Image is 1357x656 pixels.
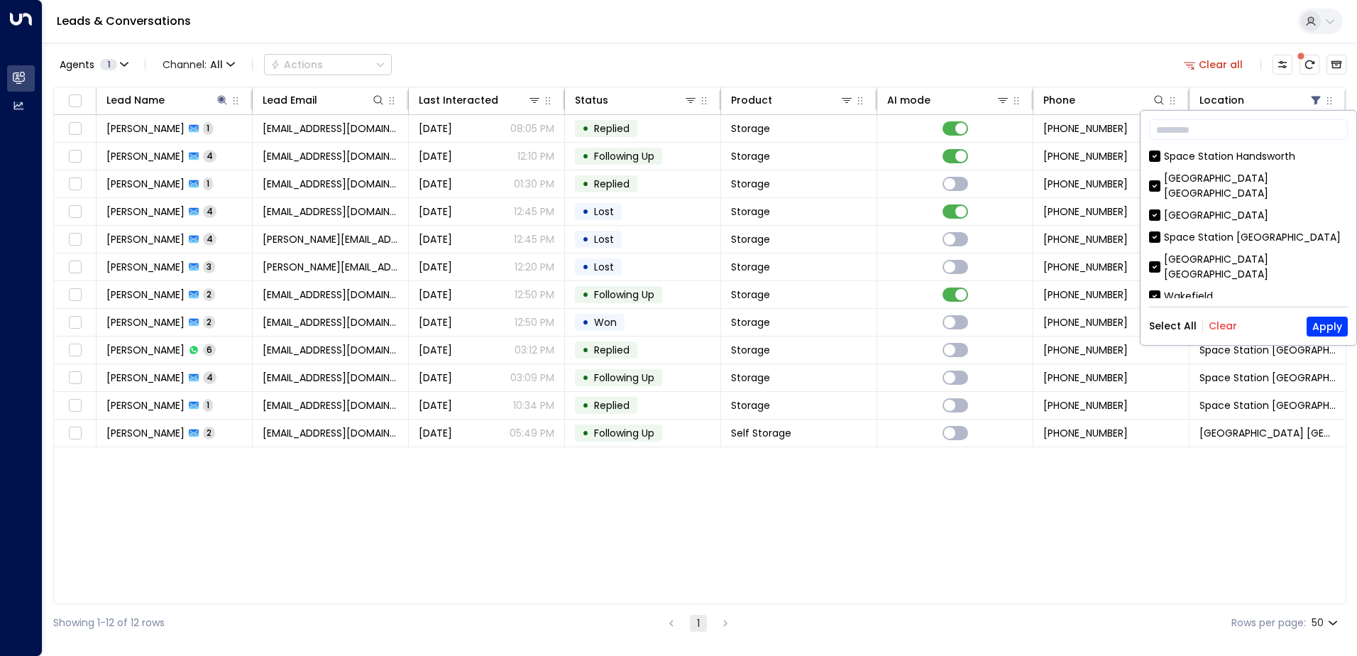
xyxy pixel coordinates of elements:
div: • [582,421,589,445]
span: Toggle select row [66,397,84,415]
p: 12:20 PM [515,260,554,274]
div: Wakefield [1164,289,1213,304]
span: Aug 20, 2025 [419,204,452,219]
span: Toggle select all [66,92,84,110]
div: Product [731,92,772,109]
span: +447399559489 [1043,149,1128,163]
span: 4 [203,205,216,217]
span: Aug 09, 2025 [419,232,452,246]
span: Jim Newbold [106,121,185,136]
span: 1 [203,177,213,190]
span: 1 [100,59,117,70]
span: Toggle select row [66,286,84,304]
span: +447704147522 [1043,232,1128,246]
span: Storage [731,315,770,329]
div: Location [1199,92,1244,109]
span: Dzhane Newell-Gayla [106,149,185,163]
span: Following Up [594,288,654,302]
div: Actions [270,58,323,71]
span: Toggle select row [66,231,84,248]
div: Space Station Handsworth [1164,149,1295,164]
div: Product [731,92,854,109]
span: zzhane678@hotmail.co.uk [263,149,398,163]
span: Toggle select row [66,148,84,165]
span: Toggle select row [66,369,84,387]
span: Lost [594,204,614,219]
span: 2 [203,427,215,439]
span: Damion Newton [106,232,185,246]
span: Toggle select row [66,175,84,193]
div: [GEOGRAPHIC_DATA] [GEOGRAPHIC_DATA] [1149,171,1348,201]
span: Space Station Wakefield [1199,371,1336,385]
button: Archived Leads [1326,55,1346,75]
div: Status [575,92,698,109]
div: AI mode [887,92,930,109]
div: Wakefield [1149,289,1348,304]
span: Following Up [594,149,654,163]
span: 4 [203,371,216,383]
span: asamnew.asres@corarima.co.uk [263,343,398,357]
button: Actions [264,54,392,75]
span: Lost [594,260,614,274]
p: 01:30 PM [514,177,554,191]
span: jimnewbold64@gmail.com [263,121,398,136]
div: • [582,283,589,307]
div: • [582,366,589,390]
span: 6 [203,344,216,356]
div: • [582,144,589,168]
span: Yesterday [419,149,452,163]
span: +447917756300 [1043,260,1128,274]
div: [GEOGRAPHIC_DATA] [GEOGRAPHIC_DATA] [1164,252,1348,282]
span: 4 [203,233,216,245]
span: Storage [731,121,770,136]
div: Last Interacted [419,92,542,109]
p: 05:49 PM [510,426,554,440]
span: Toggle select row [66,203,84,221]
span: +447827689428 [1043,177,1128,191]
span: Space Station Wakefield [1199,343,1336,357]
span: Storage [731,177,770,191]
span: Ronnie Newsome [106,398,185,412]
span: Donna Newman [106,260,185,274]
button: page 1 [690,615,707,632]
div: Phone [1043,92,1075,109]
span: Jul 21, 2025 [419,288,452,302]
div: • [582,199,589,224]
div: Lead Email [263,92,317,109]
div: Space Station [GEOGRAPHIC_DATA] [1164,230,1341,245]
div: • [582,227,589,251]
p: 12:10 PM [517,149,554,163]
nav: pagination navigation [662,614,735,632]
div: Last Interacted [419,92,498,109]
span: Agents [60,60,94,70]
div: Status [575,92,608,109]
span: All [210,59,223,70]
span: Toggle select row [66,258,84,276]
span: +447961271313 [1043,371,1128,385]
span: +447807072144 [1043,288,1128,302]
span: Lost [594,232,614,246]
span: Storage [731,288,770,302]
span: Storage [731,232,770,246]
span: Storage [731,149,770,163]
span: There are new threads available. Refresh the grid to view the latest updates. [1300,55,1319,75]
span: Toggle select row [66,120,84,138]
button: Clear all [1178,55,1249,75]
span: Won [594,315,617,329]
div: • [582,116,589,141]
span: Jul 05, 2025 [419,343,452,357]
span: Replied [594,121,630,136]
span: Nat Newton [106,315,185,329]
span: 2 [203,288,215,300]
span: +447706412629 [1043,398,1128,412]
p: 08:05 PM [510,121,554,136]
span: Jul 18, 2025 [419,315,452,329]
span: Storage [731,398,770,412]
p: 12:45 PM [514,204,554,219]
p: 12:45 PM [514,232,554,246]
span: donna-newman3@sky.com [263,260,398,274]
p: 10:34 PM [513,398,554,412]
span: Self Storage [731,426,791,440]
span: 3 [203,261,215,273]
div: Space Station Handsworth [1149,149,1348,164]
